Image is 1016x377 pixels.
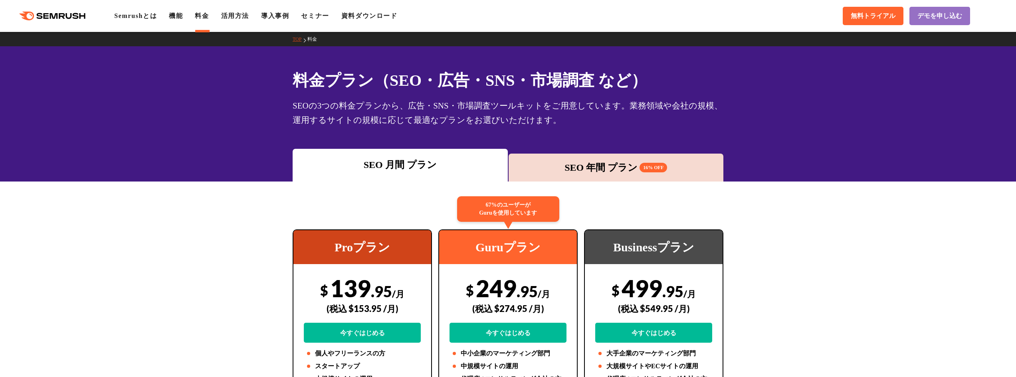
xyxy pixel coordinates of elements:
[595,294,712,323] div: (税込 $549.95 /月)
[585,230,723,264] div: Businessプラン
[513,160,720,175] div: SEO 年間 プラン
[304,361,421,371] li: スタートアップ
[450,294,566,323] div: (税込 $274.95 /月)
[612,282,620,298] span: $
[851,12,895,20] span: 無料トライアル
[371,282,392,300] span: .95
[595,361,712,371] li: 大規模サイトやECサイトの運用
[169,12,183,19] a: 機能
[450,349,566,358] li: 中小企業のマーケティング部門
[466,282,474,298] span: $
[595,274,712,343] div: 499
[538,288,550,299] span: /月
[320,282,328,298] span: $
[917,12,962,20] span: デモを申し込む
[595,349,712,358] li: 大手企業のマーケティング部門
[261,12,289,19] a: 導入事例
[341,12,398,19] a: 資料ダウンロード
[909,7,970,25] a: デモを申し込む
[304,294,421,323] div: (税込 $153.95 /月)
[517,282,538,300] span: .95
[304,274,421,343] div: 139
[307,36,323,42] a: 料金
[450,323,566,343] a: 今すぐはじめる
[297,158,504,172] div: SEO 月間 プラン
[304,349,421,358] li: 個人やフリーランスの方
[293,230,431,264] div: Proプラン
[439,230,577,264] div: Guruプラン
[195,12,209,19] a: 料金
[293,69,723,92] h1: 料金プラン（SEO・広告・SNS・市場調査 など）
[683,288,696,299] span: /月
[450,361,566,371] li: 中規模サイトの運用
[304,323,421,343] a: 今すぐはじめる
[392,288,404,299] span: /月
[293,36,307,42] a: TOP
[450,274,566,343] div: 249
[843,7,903,25] a: 無料トライアル
[221,12,249,19] a: 活用方法
[457,196,559,222] div: 67%のユーザーが Guruを使用しています
[662,282,683,300] span: .95
[640,163,667,172] span: 16% OFF
[595,323,712,343] a: 今すぐはじめる
[293,99,723,127] div: SEOの3つの料金プランから、広告・SNS・市場調査ツールキットをご用意しています。業務領域や会社の規模、運用するサイトの規模に応じて最適なプランをお選びいただけます。
[114,12,157,19] a: Semrushとは
[301,12,329,19] a: セミナー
